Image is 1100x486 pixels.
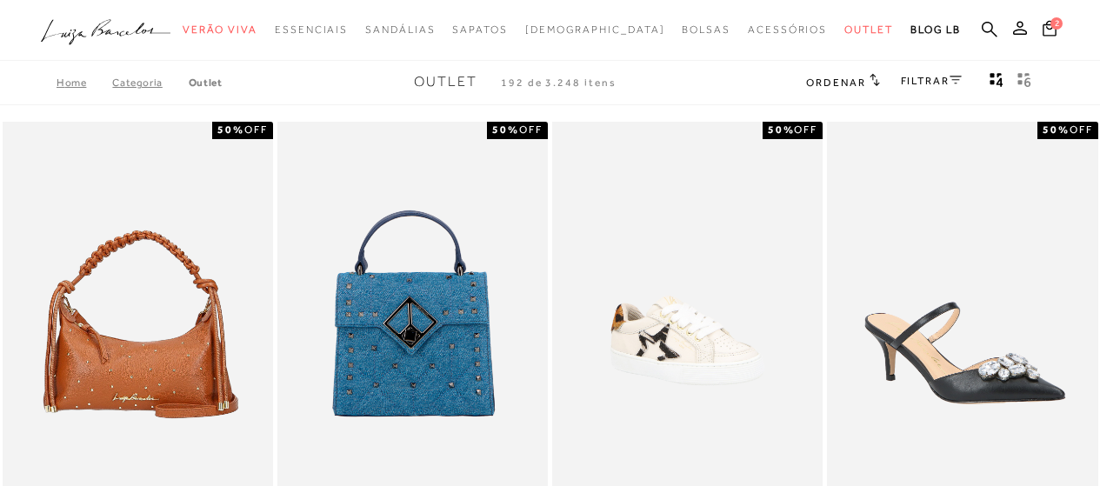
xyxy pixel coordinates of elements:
span: OFF [244,123,268,136]
a: Categoria [112,77,188,89]
a: noSubCategoriesText [183,14,257,46]
a: FILTRAR [901,75,962,87]
span: Essenciais [275,23,348,36]
span: [DEMOGRAPHIC_DATA] [525,23,665,36]
a: noSubCategoriesText [525,14,665,46]
button: gridText6Desc [1012,71,1037,94]
span: Sapatos [452,23,507,36]
span: Sandálias [365,23,435,36]
a: noSubCategoriesText [748,14,827,46]
span: OFF [1070,123,1093,136]
span: 2 [1050,17,1063,30]
span: Bolsas [682,23,730,36]
span: BLOG LB [910,23,961,36]
button: Mostrar 4 produtos por linha [984,71,1009,94]
span: OFF [519,123,543,136]
a: Outlet [189,77,223,89]
span: Ordenar [806,77,865,89]
a: noSubCategoriesText [452,14,507,46]
span: Outlet [844,23,893,36]
a: Home [57,77,112,89]
strong: 50% [492,123,519,136]
a: noSubCategoriesText [844,14,893,46]
strong: 50% [768,123,795,136]
span: Verão Viva [183,23,257,36]
a: BLOG LB [910,14,961,46]
button: 2 [1037,19,1062,43]
span: Acessórios [748,23,827,36]
strong: 50% [1043,123,1070,136]
a: noSubCategoriesText [365,14,435,46]
a: noSubCategoriesText [275,14,348,46]
strong: 50% [217,123,244,136]
span: OFF [794,123,817,136]
a: noSubCategoriesText [682,14,730,46]
span: 192 de 3.248 itens [501,77,617,89]
span: Outlet [414,74,477,90]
